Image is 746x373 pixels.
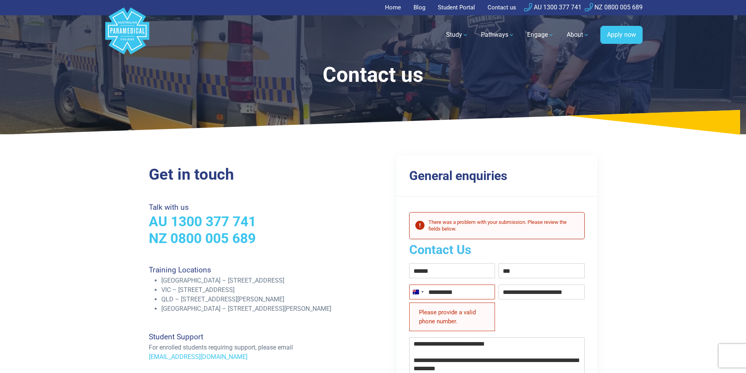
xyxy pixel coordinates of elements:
[104,15,151,55] a: Australian Paramedical College
[149,353,247,360] a: [EMAIL_ADDRESS][DOMAIN_NAME]
[409,242,585,257] h2: Contact Us
[149,203,368,212] h4: Talk with us
[161,276,368,285] li: [GEOGRAPHIC_DATA] – [STREET_ADDRESS]
[476,24,519,46] a: Pathways
[149,230,256,247] a: NZ 0800 005 689
[161,304,368,314] li: [GEOGRAPHIC_DATA] – [STREET_ADDRESS][PERSON_NAME]
[161,285,368,295] li: VIC – [STREET_ADDRESS]
[409,303,495,331] div: Please provide a valid phone number.
[410,285,426,299] button: Selected country
[524,4,582,11] a: AU 1300 377 741
[409,168,585,183] h3: General enquiries
[441,24,473,46] a: Study
[161,295,368,304] li: QLD – [STREET_ADDRESS][PERSON_NAME]
[562,24,594,46] a: About
[600,26,643,44] a: Apply now
[149,165,368,184] h2: Get in touch
[428,219,578,232] h2: There was a problem with your submission. Please review the fields below.
[149,213,256,230] a: AU 1300 377 741
[149,265,368,274] h4: Training Locations
[149,332,368,341] h4: Student Support
[149,343,368,352] p: For enrolled students requiring support, please email
[585,4,643,11] a: NZ 0800 005 689
[522,24,559,46] a: Engage
[171,63,575,87] h1: Contact us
